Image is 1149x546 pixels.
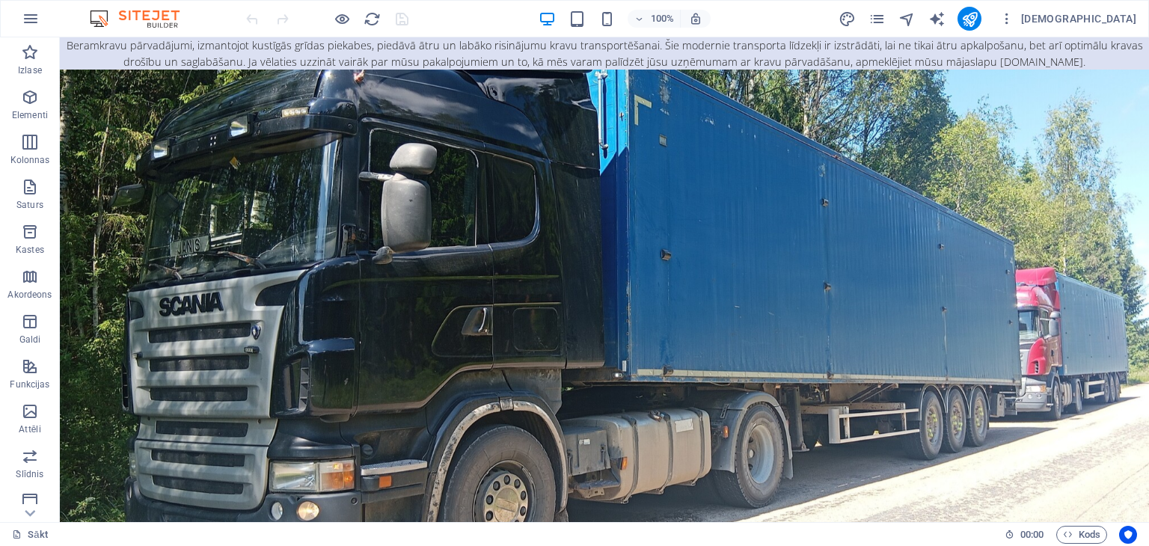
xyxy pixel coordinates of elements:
font: Kolonnas [10,155,50,165]
i: Mākslīgā intelekta rakstnieks [928,10,946,28]
button: publicēt [957,7,981,31]
button: Kods [1056,526,1107,544]
i: Publicēt [961,10,978,28]
i: Mainot izmēru, tālummaiņas līmenis automātiski tiek pielāgots izvēlētajai ierīcei. [689,12,702,25]
font: Attēli [19,424,40,435]
font: Slīdnis [16,469,43,479]
button: Lietotājcentriskums [1119,526,1137,544]
i: Navigators [898,10,916,28]
font: Funkcijas [10,379,49,390]
button: dizains [838,10,856,28]
button: navigators [898,10,916,28]
button: lapas [868,10,886,28]
font: Galdi [19,334,41,345]
font: Sākt [28,529,48,540]
font: Kastes [16,245,44,255]
button: teksta_ģenerators [928,10,946,28]
button: [DEMOGRAPHIC_DATA] [993,7,1142,31]
font: Izlase [18,65,42,76]
button: Noklikšķiniet šeit, lai izietu no priekšskatījuma režīma un turpinātu rediģēšanu [333,10,351,28]
font: 100% [651,13,674,24]
font: 00:00 [1020,529,1044,540]
h6: Sesijas laiks [1005,526,1044,544]
font: [DEMOGRAPHIC_DATA] [1021,13,1136,25]
font: Kods [1079,529,1100,540]
button: 100% [628,10,681,28]
font: Elementi [12,110,48,120]
img: Redaktora logotips [86,10,198,28]
a: Noklikšķiniet, lai atceltu atlasi. Veiciet dubultklikšķi, lai atvērtu lapas [12,526,48,544]
font: Saturs [16,200,43,210]
i: Atkārtoti ielādēt lapu [364,10,381,28]
button: pārlādēt [363,10,381,28]
font: Akordeons [7,289,52,300]
i: Lapas (Ctrl+Alt+S) [868,10,886,28]
i: Dizains (Ctrl+Alt+Y) [839,10,856,28]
